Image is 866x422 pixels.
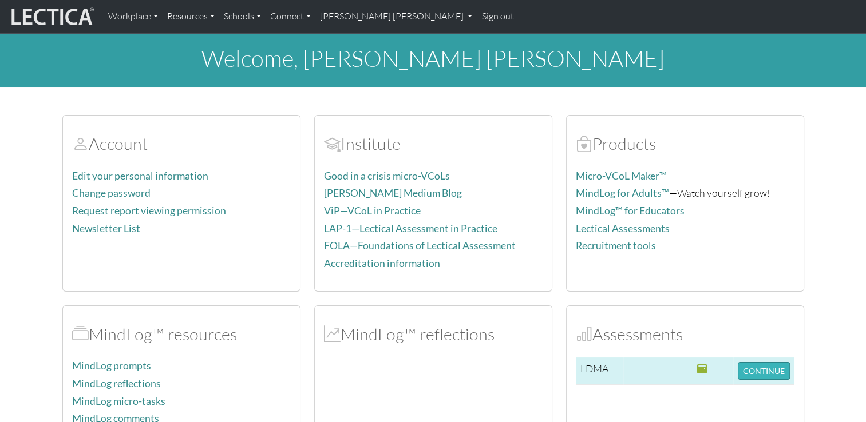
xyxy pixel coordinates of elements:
p: —Watch yourself grow! [576,185,794,201]
span: Account [324,133,341,154]
span: MindLog [324,324,341,344]
a: MindLog micro-tasks [72,395,165,407]
span: MindLog™ resources [72,324,89,344]
a: Newsletter List [72,222,140,234]
a: ViP—VCoL in Practice [324,205,421,217]
a: Sign out [477,5,518,29]
a: Good in a crisis micro-VCoLs [324,170,450,182]
h2: Assessments [576,324,794,344]
span: This Assessment closes on: 2025-10-14 02:00 [697,362,707,375]
a: Schools [219,5,266,29]
h2: Institute [324,134,543,154]
a: Accreditation information [324,257,440,269]
a: Request report viewing permission [72,205,226,217]
a: MindLog prompts [72,360,151,372]
a: MindLog™ for Educators [576,205,685,217]
h2: Products [576,134,794,154]
a: Edit your personal information [72,170,208,182]
a: MindLog reflections [72,377,161,389]
span: Products [576,133,592,154]
a: Workplace [104,5,163,29]
a: [PERSON_NAME] Medium Blog [324,187,462,199]
button: CONTINUE [738,362,790,380]
h2: Account [72,134,291,154]
a: FOLA—Foundations of Lectical Assessment [324,240,516,252]
span: Assessments [576,324,592,344]
a: Connect [266,5,315,29]
a: Micro-VCoL Maker™ [576,170,667,182]
h2: MindLog™ resources [72,324,291,344]
h2: MindLog™ reflections [324,324,543,344]
a: Change password [72,187,151,199]
a: Recruitment tools [576,240,656,252]
a: MindLog for Adults™ [576,187,669,199]
a: LAP-1—Lectical Assessment in Practice [324,222,497,234]
span: Account [72,133,89,154]
img: lecticalive [9,6,94,27]
td: LDMA [576,357,623,385]
a: Lectical Assessments [576,222,670,234]
a: Resources [163,5,219,29]
a: [PERSON_NAME] [PERSON_NAME] [315,5,477,29]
